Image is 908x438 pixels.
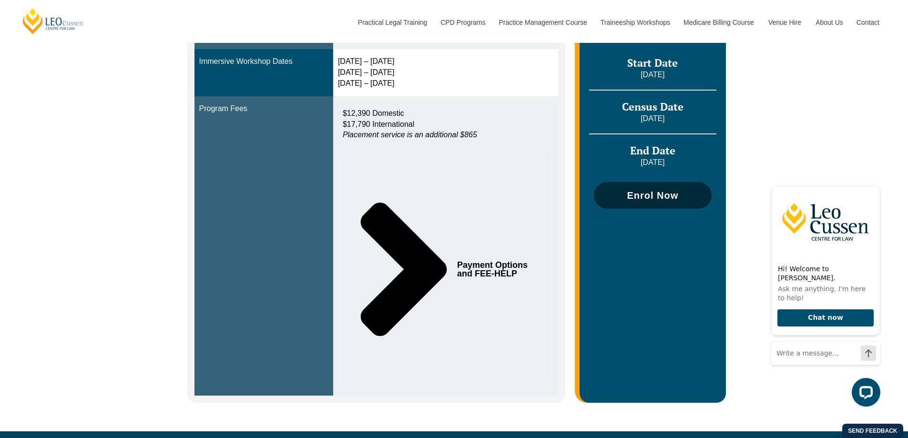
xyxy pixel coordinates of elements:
div: Program Fees [199,103,328,114]
span: End Date [630,143,675,157]
span: $12,390 Domestic [343,109,404,117]
p: [DATE] [589,113,716,124]
span: Payment Options and FEE-HELP [457,261,531,278]
iframe: LiveChat chat widget [763,177,884,414]
em: Placement service is an additional $865 [343,131,477,139]
a: Venue Hire [761,2,808,43]
a: Practical Legal Training [351,2,434,43]
span: Census Date [622,100,684,113]
a: [PERSON_NAME] Centre for Law [21,8,85,35]
div: [DATE] – [DATE] [DATE] – [DATE] [DATE] – [DATE] [338,56,553,89]
a: CPD Programs [433,2,491,43]
a: Traineeship Workshops [593,2,676,43]
div: Immersive Workshop Dates [199,56,328,67]
p: [DATE] [589,70,716,80]
a: Medicare Billing Course [676,2,761,43]
a: About Us [808,2,849,43]
a: Practice Management Course [492,2,593,43]
a: Enrol Now [594,182,711,209]
a: Contact [849,2,887,43]
p: [DATE] [589,157,716,168]
span: Enrol Now [627,191,678,200]
span: $17,790 International [343,120,414,128]
span: Start Date [627,56,678,70]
